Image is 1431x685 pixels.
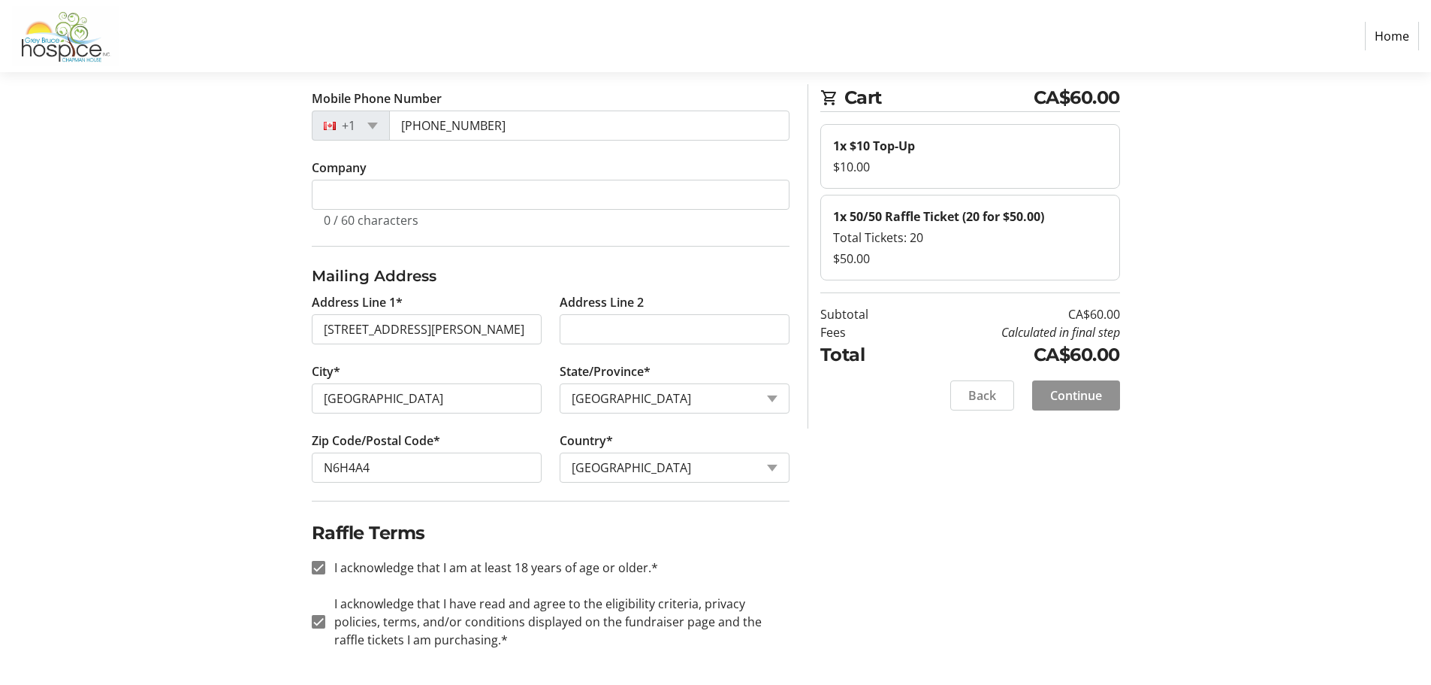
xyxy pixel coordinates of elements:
[833,250,1107,268] div: $50.00
[312,383,542,414] input: City
[1050,386,1102,405] span: Continue
[1365,22,1419,50] a: Home
[312,293,403,311] label: Address Line 1*
[950,380,1014,411] button: Back
[1032,380,1120,411] button: Continue
[325,595,789,649] label: I acknowledge that I have read and agree to the eligibility criteria, privacy policies, terms, an...
[820,305,907,323] td: Subtotal
[312,453,542,483] input: Zip or Postal Code
[833,158,1107,176] div: $10.00
[312,265,789,287] h3: Mailing Address
[968,386,996,405] span: Back
[312,520,789,547] h2: Raffle Terms
[833,229,1107,247] div: Total Tickets: 20
[907,305,1120,323] td: CA$60.00
[389,111,789,141] input: (506) 234-5678
[844,84,1034,111] span: Cart
[312,314,542,344] input: Address
[560,432,613,450] label: Country*
[324,212,418,229] tr-character-limit: 0 / 60 characters
[560,293,644,311] label: Address Line 2
[312,159,367,177] label: Company
[833,138,915,154] strong: 1x $10 Top-Up
[833,208,1044,225] strong: 1x 50/50 Raffle Ticket (20 for $50.00)
[325,559,658,577] label: I acknowledge that I am at least 18 years of age or older.*
[820,323,907,341] td: Fees
[560,362,651,380] label: State/Province*
[907,341,1120,368] td: CA$60.00
[312,89,442,108] label: Mobile Phone Number
[312,362,340,380] label: City*
[820,341,907,368] td: Total
[12,6,119,66] img: Grey Bruce Hospice's Logo
[312,432,440,450] label: Zip Code/Postal Code*
[1034,84,1120,111] span: CA$60.00
[907,323,1120,341] td: Calculated in final step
